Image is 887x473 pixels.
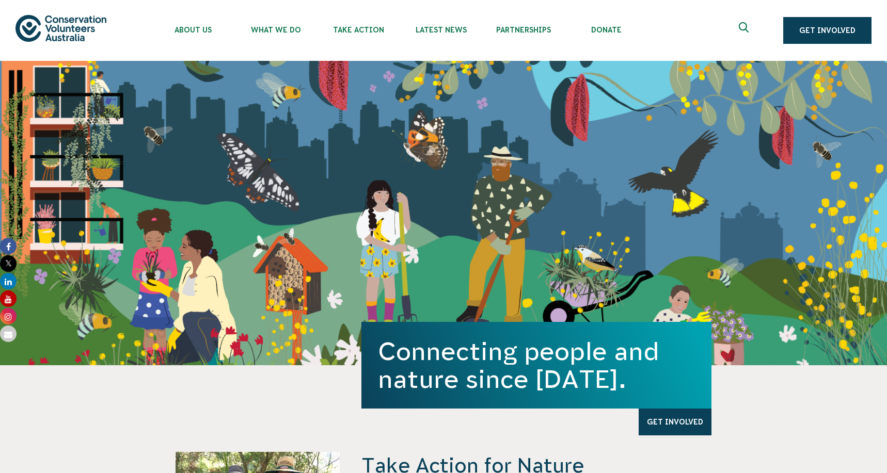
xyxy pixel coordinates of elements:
span: Partnerships [482,26,565,34]
span: What We Do [234,26,317,34]
button: Expand search box Close search box [733,18,757,43]
img: logo.svg [15,15,106,41]
h1: Connecting people and nature since [DATE]. [378,337,695,393]
span: Latest News [400,26,482,34]
span: Take Action [317,26,400,34]
span: About Us [152,26,234,34]
a: Get Involved [639,409,711,435]
span: Donate [565,26,647,34]
a: Get Involved [783,17,872,44]
span: Expand search box [739,22,752,39]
